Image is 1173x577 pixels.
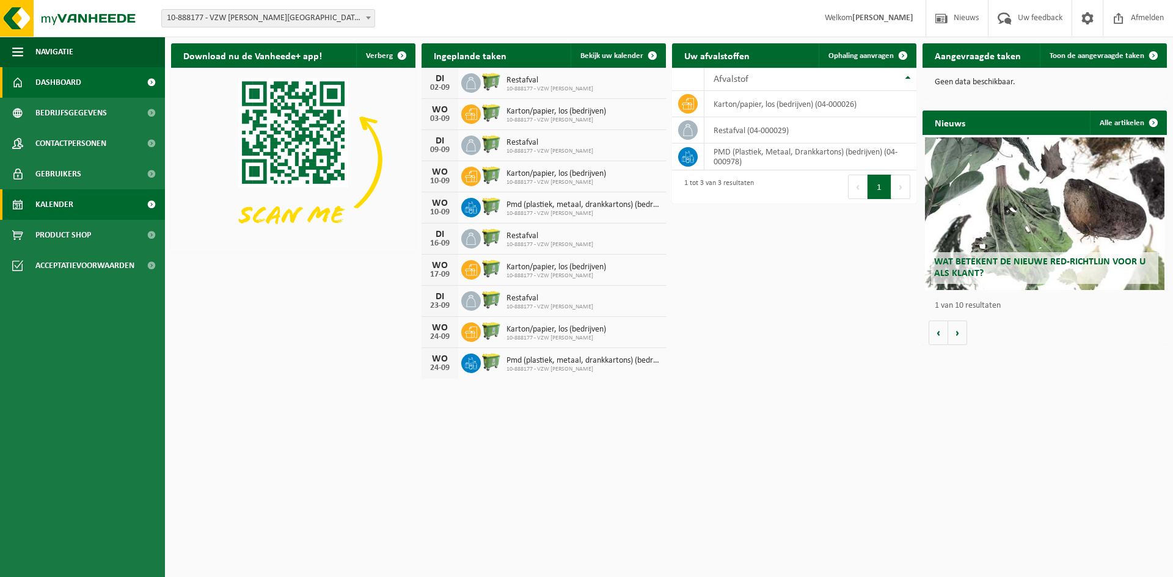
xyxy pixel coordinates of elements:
[923,43,1033,67] h2: Aangevraagde taken
[580,52,643,60] span: Bekijk uw kalender
[506,272,606,280] span: 10-888177 - VZW [PERSON_NAME]
[35,67,81,98] span: Dashboard
[923,111,977,134] h2: Nieuws
[428,177,452,186] div: 10-09
[161,9,375,27] span: 10-888177 - VZW KAREL DE GOEDE OLVA STEENBRUGGE - ASSEBROEK
[35,98,107,128] span: Bedrijfsgegevens
[852,13,913,23] strong: [PERSON_NAME]
[428,354,452,364] div: WO
[506,210,660,217] span: 10-888177 - VZW [PERSON_NAME]
[428,333,452,341] div: 24-09
[506,138,593,148] span: Restafval
[506,335,606,342] span: 10-888177 - VZW [PERSON_NAME]
[934,257,1146,278] span: Wat betekent de nieuwe RED-richtlijn voor u als klant?
[428,115,452,123] div: 03-09
[428,239,452,248] div: 16-09
[1040,43,1166,68] a: Toon de aangevraagde taken
[506,179,606,186] span: 10-888177 - VZW [PERSON_NAME]
[481,352,502,372] img: WB-0660-HPE-GN-50
[929,321,948,345] button: Vorige
[428,208,452,217] div: 10-09
[935,302,1161,310] p: 1 van 10 resultaten
[714,74,748,84] span: Afvalstof
[481,71,502,92] img: WB-0660-HPE-GN-50
[422,43,519,67] h2: Ingeplande taken
[428,261,452,270] div: WO
[506,356,660,366] span: Pmd (plastiek, metaal, drankkartons) (bedrijven)
[35,189,73,220] span: Kalender
[428,74,452,84] div: DI
[481,289,502,310] img: WB-0660-HPE-GN-50
[704,143,916,170] td: PMD (Plastiek, Metaal, Drankkartons) (bedrijven) (04-000978)
[481,258,502,279] img: WB-0660-HPE-GN-50
[481,227,502,248] img: WB-0660-HPE-GN-50
[428,323,452,333] div: WO
[1050,52,1144,60] span: Toon de aangevraagde taken
[428,292,452,302] div: DI
[428,146,452,154] div: 09-09
[428,198,452,208] div: WO
[848,175,868,199] button: Previous
[828,52,894,60] span: Ophaling aanvragen
[171,43,334,67] h2: Download nu de Vanheede+ app!
[356,43,414,68] button: Verberg
[704,91,916,117] td: karton/papier, los (bedrijven) (04-000026)
[506,241,593,249] span: 10-888177 - VZW [PERSON_NAME]
[506,85,593,93] span: 10-888177 - VZW [PERSON_NAME]
[935,78,1155,87] p: Geen data beschikbaar.
[571,43,665,68] a: Bekijk uw kalender
[891,175,910,199] button: Next
[948,321,967,345] button: Volgende
[428,364,452,372] div: 24-09
[506,107,606,117] span: Karton/papier, los (bedrijven)
[366,52,393,60] span: Verberg
[35,220,91,250] span: Product Shop
[35,250,134,281] span: Acceptatievoorwaarden
[506,200,660,210] span: Pmd (plastiek, metaal, drankkartons) (bedrijven)
[506,148,593,155] span: 10-888177 - VZW [PERSON_NAME]
[35,159,81,189] span: Gebruikers
[819,43,915,68] a: Ophaling aanvragen
[506,169,606,179] span: Karton/papier, los (bedrijven)
[428,84,452,92] div: 02-09
[428,230,452,239] div: DI
[428,270,452,279] div: 17-09
[481,134,502,154] img: WB-0660-HPE-GN-50
[868,175,891,199] button: 1
[506,303,593,311] span: 10-888177 - VZW [PERSON_NAME]
[506,263,606,272] span: Karton/papier, los (bedrijven)
[704,117,916,143] td: restafval (04-000029)
[672,43,762,67] h2: Uw afvalstoffen
[428,105,452,115] div: WO
[506,117,606,124] span: 10-888177 - VZW [PERSON_NAME]
[506,76,593,85] span: Restafval
[506,231,593,241] span: Restafval
[35,128,106,159] span: Contactpersonen
[428,167,452,177] div: WO
[481,103,502,123] img: WB-0660-HPE-GN-50
[428,136,452,146] div: DI
[506,366,660,373] span: 10-888177 - VZW [PERSON_NAME]
[506,294,593,303] span: Restafval
[481,196,502,217] img: WB-0660-HPE-GN-50
[481,165,502,186] img: WB-0660-HPE-GN-50
[162,10,375,27] span: 10-888177 - VZW KAREL DE GOEDE OLVA STEENBRUGGE - ASSEBROEK
[1090,111,1166,135] a: Alle artikelen
[428,302,452,310] div: 23-09
[678,173,754,200] div: 1 tot 3 van 3 resultaten
[481,321,502,341] img: WB-0660-HPE-GN-50
[171,68,415,251] img: Download de VHEPlus App
[925,137,1164,290] a: Wat betekent de nieuwe RED-richtlijn voor u als klant?
[506,325,606,335] span: Karton/papier, los (bedrijven)
[35,37,73,67] span: Navigatie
